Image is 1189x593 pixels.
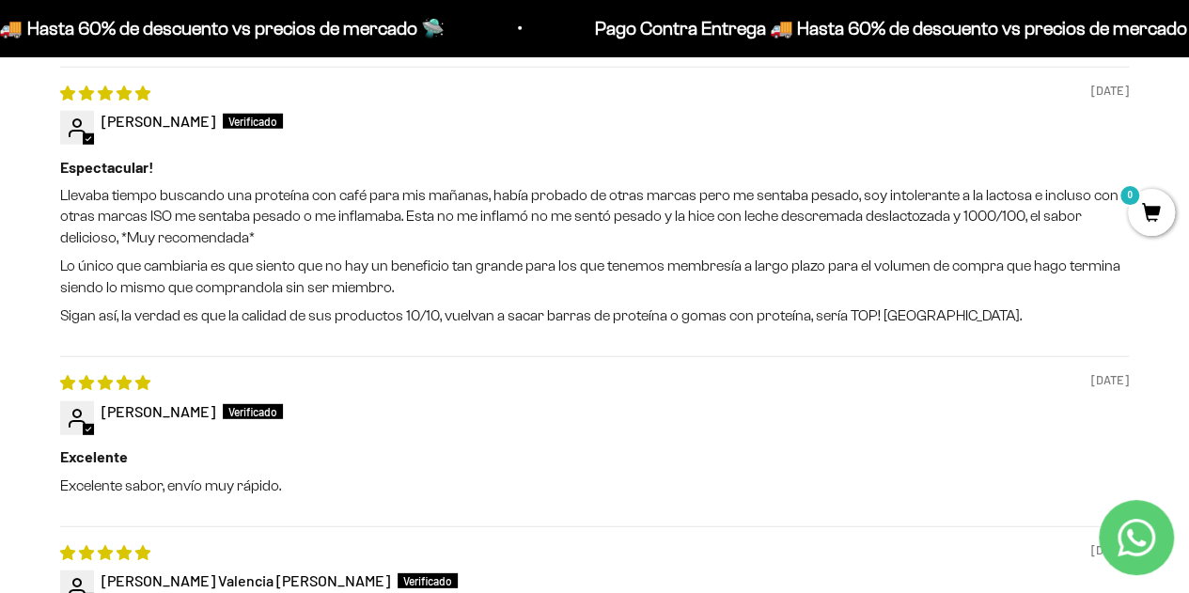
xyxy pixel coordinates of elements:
[102,112,215,130] span: [PERSON_NAME]
[60,305,1129,326] p: Sigan así, la verdad es que la calidad de sus productos 10/10, vuelvan a sacar barras de proteína...
[60,476,1129,496] p: Excelente sabor, envío muy rápido.
[60,84,150,101] span: 5 star review
[1128,204,1175,225] a: 0
[1091,83,1129,100] span: [DATE]
[60,256,1129,298] p: Lo único que cambiaria es que siento que no hay un beneficio tan grande para los que tenemos memb...
[1091,542,1129,559] span: [DATE]
[102,571,390,589] span: [PERSON_NAME] Valencia [PERSON_NAME]
[1119,184,1141,207] mark: 0
[60,157,1129,178] b: Espectacular!
[102,402,215,420] span: [PERSON_NAME]
[60,373,150,391] span: 5 star review
[60,185,1129,248] p: Llevaba tiempo buscando una proteína con café para mis mañanas, había probado de otras marcas per...
[60,446,1129,467] b: Excelente
[60,543,150,561] span: 5 star review
[1091,372,1129,389] span: [DATE]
